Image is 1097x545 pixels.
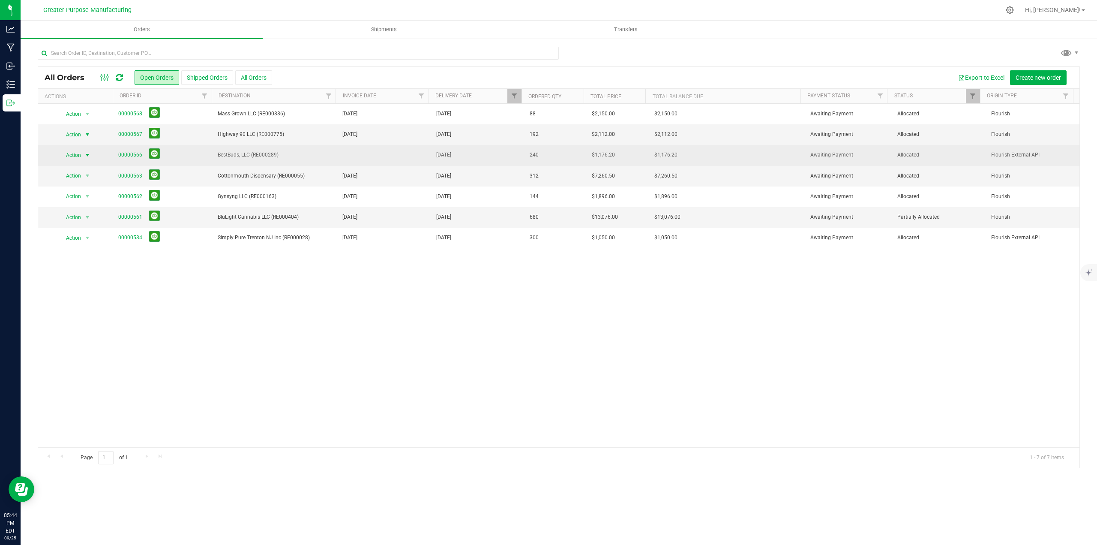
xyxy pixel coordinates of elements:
p: 05:44 PM EDT [4,512,17,535]
inline-svg: Inventory [6,80,15,89]
span: [DATE] [436,130,451,139]
a: Ordered qty [528,93,561,99]
span: Awaiting Payment [810,130,887,139]
span: BestBuds, LLC (RE000289) [218,151,332,159]
span: [DATE] [342,130,357,139]
span: Action [58,170,81,182]
a: Filter [321,89,336,103]
span: $1,050.00 [592,234,615,242]
a: Delivery Date [435,93,472,99]
span: Action [58,129,81,141]
th: Total Balance Due [645,89,800,104]
span: 1 - 7 of 7 items [1023,451,1071,464]
span: Flourish External API [991,234,1074,242]
iframe: Resource center [9,476,34,502]
a: 00000563 [118,172,142,180]
span: [DATE] [342,234,357,242]
span: Action [58,232,81,244]
span: $2,112.00 [592,130,615,139]
input: 1 [98,451,114,464]
span: Awaiting Payment [810,110,887,118]
inline-svg: Manufacturing [6,43,15,52]
span: select [82,190,93,202]
span: Action [58,211,81,223]
span: Awaiting Payment [810,234,887,242]
button: All Orders [235,70,272,85]
span: select [82,108,93,120]
input: Search Order ID, Destination, Customer PO... [38,47,559,60]
button: Export to Excel [953,70,1010,85]
span: Mass Grown LLC (RE000336) [218,110,332,118]
span: select [82,129,93,141]
span: $1,896.00 [654,193,677,201]
span: Flourish [991,110,1074,118]
span: Action [58,190,81,202]
span: Partially Allocated [897,213,980,221]
span: Flourish External API [991,151,1074,159]
inline-svg: Inbound [6,62,15,70]
span: select [82,232,93,244]
span: [DATE] [342,172,357,180]
span: All Orders [45,73,93,82]
a: 00000534 [118,234,142,242]
span: Awaiting Payment [810,193,887,201]
span: Awaiting Payment [810,172,887,180]
span: Shipments [360,26,408,33]
span: Flourish [991,213,1074,221]
a: 00000561 [118,213,142,221]
span: $13,076.00 [592,213,618,221]
span: Cottonmouth Dispensary (RE000055) [218,172,332,180]
inline-svg: Outbound [6,99,15,107]
span: Create new order [1016,74,1061,81]
span: [DATE] [436,213,451,221]
a: Filter [966,89,980,103]
a: Shipments [263,21,505,39]
a: Order ID [120,93,141,99]
span: $7,260.50 [654,172,677,180]
a: 00000566 [118,151,142,159]
a: Payment Status [807,93,850,99]
a: Origin Type [987,93,1017,99]
a: Invoice Date [343,93,376,99]
a: Transfers [505,21,747,39]
p: 09/25 [4,535,17,541]
a: Destination [219,93,251,99]
span: $7,260.50 [592,172,615,180]
span: Gynsyng LLC (RE000163) [218,193,332,201]
span: Allocated [897,110,980,118]
span: Allocated [897,130,980,139]
a: Orders [21,21,263,39]
a: 00000568 [118,110,142,118]
span: Action [58,149,81,161]
span: Flourish [991,130,1074,139]
span: 144 [530,193,539,201]
span: [DATE] [436,234,451,242]
span: $2,150.00 [654,110,677,118]
span: select [82,170,93,182]
span: select [82,211,93,223]
span: Action [58,108,81,120]
span: [DATE] [342,110,357,118]
a: Filter [507,89,522,103]
span: Flourish [991,172,1074,180]
span: [DATE] [436,110,451,118]
a: Filter [873,89,887,103]
span: 240 [530,151,539,159]
span: $2,112.00 [654,130,677,139]
div: Actions [45,93,109,99]
span: [DATE] [436,151,451,159]
span: 680 [530,213,539,221]
span: Simply Pure Trenton NJ Inc (RE000028) [218,234,332,242]
div: Manage settings [1004,6,1015,14]
span: $13,076.00 [654,213,680,221]
a: 00000567 [118,130,142,139]
span: 300 [530,234,539,242]
inline-svg: Analytics [6,25,15,33]
span: Awaiting Payment [810,151,887,159]
a: Filter [1059,89,1073,103]
span: Hi, [PERSON_NAME]! [1025,6,1081,13]
span: 192 [530,130,539,139]
span: BluLight Cannabis LLC (RE000404) [218,213,332,221]
span: [DATE] [342,193,357,201]
span: $2,150.00 [592,110,615,118]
